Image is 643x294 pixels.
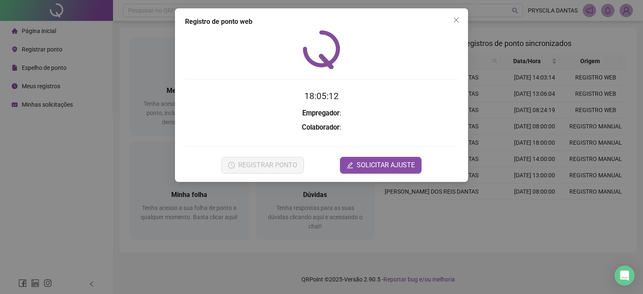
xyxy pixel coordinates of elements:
[185,122,458,133] h3: :
[450,13,463,27] button: Close
[185,17,458,27] div: Registro de ponto web
[340,157,422,174] button: editSOLICITAR AJUSTE
[221,157,304,174] button: REGISTRAR PONTO
[453,17,460,23] span: close
[347,162,353,169] span: edit
[302,109,340,117] strong: Empregador
[302,123,340,131] strong: Colaborador
[357,160,415,170] span: SOLICITAR AJUSTE
[303,30,340,69] img: QRPoint
[615,266,635,286] div: Open Intercom Messenger
[304,91,339,101] time: 18:05:12
[185,108,458,119] h3: :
